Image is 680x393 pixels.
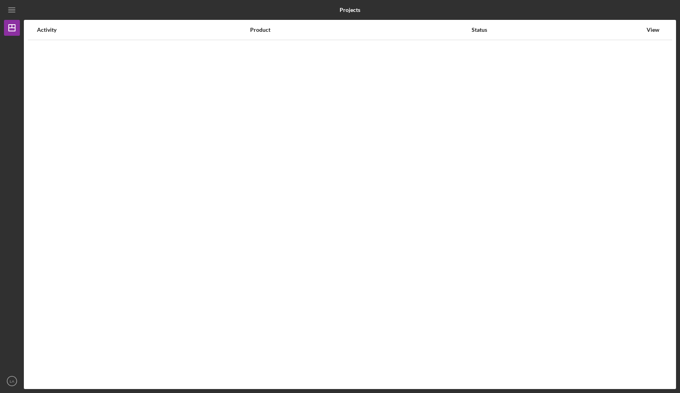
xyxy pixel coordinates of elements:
[643,27,663,33] div: View
[4,373,20,389] button: LA
[472,27,642,33] div: Status
[10,379,14,383] text: LA
[37,27,249,33] div: Activity
[340,7,360,13] b: Projects
[250,27,471,33] div: Product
